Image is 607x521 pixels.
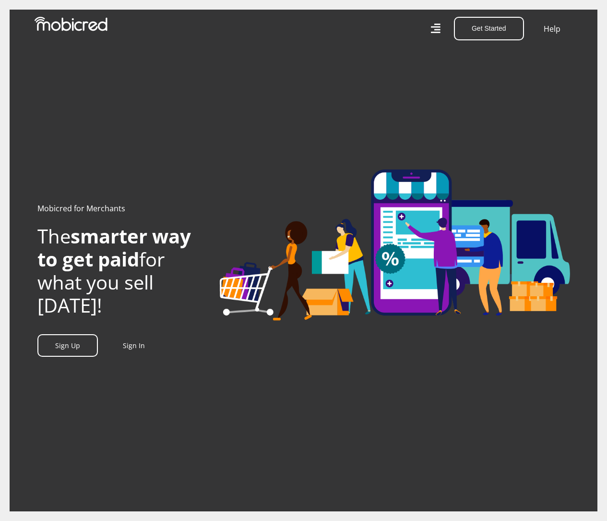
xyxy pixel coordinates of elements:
[37,223,191,272] span: smarter way to get paid
[37,225,205,317] h2: The for what you sell [DATE]!
[37,334,98,357] a: Sign Up
[37,204,205,213] h1: Mobicred for Merchants
[35,17,107,31] img: Mobicred
[123,341,145,350] a: Sign In
[220,170,570,321] img: Welcome to Mobicred
[454,17,524,40] button: Get Started
[543,23,561,35] a: Help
